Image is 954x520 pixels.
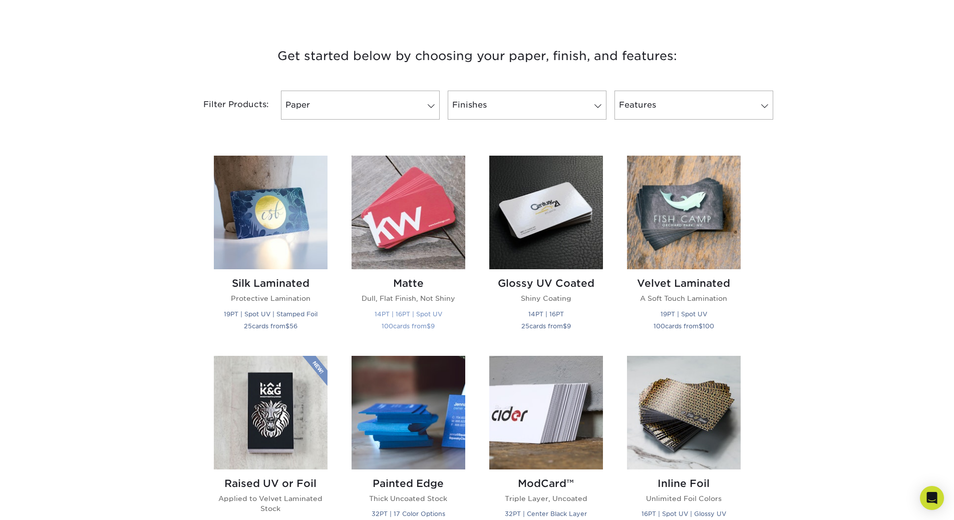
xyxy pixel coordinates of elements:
a: Glossy UV Coated Business Cards Glossy UV Coated Shiny Coating 14PT | 16PT 25cards from$9 [489,156,603,343]
span: 9 [431,322,435,330]
a: Velvet Laminated Business Cards Velvet Laminated A Soft Touch Lamination 19PT | Spot UV 100cards ... [627,156,741,343]
a: Matte Business Cards Matte Dull, Flat Finish, Not Shiny 14PT | 16PT | Spot UV 100cards from$9 [352,156,465,343]
span: 56 [289,322,297,330]
img: ModCard™ Business Cards [489,356,603,469]
small: cards from [521,322,571,330]
small: 16PT | Spot UV | Glossy UV [642,510,726,517]
span: 100 [654,322,665,330]
span: 25 [244,322,252,330]
p: Triple Layer, Uncoated [489,493,603,503]
p: Dull, Flat Finish, Not Shiny [352,293,465,303]
a: Silk Laminated Business Cards Silk Laminated Protective Lamination 19PT | Spot UV | Stamped Foil ... [214,156,328,343]
img: Raised UV or Foil Business Cards [214,356,328,469]
span: $ [427,322,431,330]
img: Matte Business Cards [352,156,465,269]
a: Paper [281,91,440,120]
p: Thick Uncoated Stock [352,493,465,503]
a: Features [614,91,773,120]
p: Protective Lamination [214,293,328,303]
small: 32PT | 17 Color Options [372,510,445,517]
small: cards from [382,322,435,330]
img: Velvet Laminated Business Cards [627,156,741,269]
h2: Glossy UV Coated [489,277,603,289]
img: Inline Foil Business Cards [627,356,741,469]
small: cards from [654,322,714,330]
img: New Product [302,356,328,386]
span: 100 [703,322,714,330]
p: A Soft Touch Lamination [627,293,741,303]
small: cards from [244,322,297,330]
img: Silk Laminated Business Cards [214,156,328,269]
h2: Painted Edge [352,477,465,489]
a: Finishes [448,91,606,120]
p: Applied to Velvet Laminated Stock [214,493,328,514]
small: 19PT | Spot UV | Stamped Foil [224,310,317,318]
img: Painted Edge Business Cards [352,356,465,469]
h2: Raised UV or Foil [214,477,328,489]
div: Open Intercom Messenger [920,486,944,510]
p: Unlimited Foil Colors [627,493,741,503]
div: Filter Products: [177,91,277,120]
h2: Inline Foil [627,477,741,489]
img: Glossy UV Coated Business Cards [489,156,603,269]
h2: ModCard™ [489,477,603,489]
small: 14PT | 16PT | Spot UV [375,310,442,318]
h2: Matte [352,277,465,289]
small: 32PT | Center Black Layer [505,510,587,517]
span: 100 [382,322,393,330]
h3: Get started below by choosing your paper, finish, and features: [184,34,770,79]
h2: Silk Laminated [214,277,328,289]
span: $ [285,322,289,330]
p: Shiny Coating [489,293,603,303]
span: $ [563,322,567,330]
h2: Velvet Laminated [627,277,741,289]
small: 14PT | 16PT [528,310,564,318]
span: 9 [567,322,571,330]
span: $ [699,322,703,330]
small: 19PT | Spot UV [661,310,707,318]
span: 25 [521,322,529,330]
